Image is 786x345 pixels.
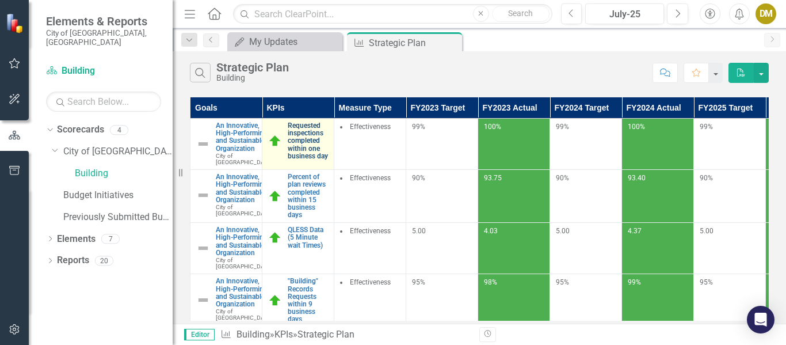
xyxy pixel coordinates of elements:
[262,119,334,170] td: Double-Click to Edit Right Click for Context Menu
[334,274,406,327] td: Double-Click to Edit
[216,153,273,165] span: City of [GEOGRAPHIC_DATA]
[110,125,128,135] div: 4
[216,257,273,270] span: City of [GEOGRAPHIC_DATA]
[288,278,328,323] a: "Building" Records Requests within 9 business days
[46,65,161,78] a: Building
[57,233,96,246] a: Elements
[412,123,425,131] span: 99%
[628,278,641,286] span: 99%
[350,278,391,286] span: Effectiveness
[556,174,569,182] span: 90%
[46,92,161,112] input: Search Below...
[216,122,273,153] a: An Innovative, High-Performing and Sustainable Organization
[190,119,262,170] td: Double-Click to Edit Right Click for Context Menu
[297,329,354,340] div: Strategic Plan
[63,211,173,224] a: Previously Submitted Budget Initiatives
[268,134,282,148] img: On Target
[196,293,210,307] img: Not Defined
[95,256,113,266] div: 20
[484,174,502,182] span: 93.75
[334,170,406,223] td: Double-Click to Edit
[492,6,550,22] button: Search
[57,123,104,137] a: Scorecards
[350,227,391,235] span: Effectiveness
[288,226,328,249] a: QLESS Data (5 Minute wait Times)
[216,226,273,257] a: An Innovative, High-Performing and Sustainable Organization
[412,227,426,235] span: 5.00
[556,123,569,131] span: 99%
[220,328,471,342] div: » »
[334,119,406,170] td: Double-Click to Edit
[230,35,339,49] a: My Updates
[190,223,262,274] td: Double-Click to Edit Right Click for Context Menu
[589,7,660,21] div: July-25
[262,274,334,327] td: Double-Click to Edit Right Click for Context Menu
[628,227,642,235] span: 4.37
[216,74,289,82] div: Building
[585,3,664,24] button: July-25
[484,278,497,286] span: 98%
[216,278,273,308] a: An Innovative, High-Performing and Sustainable Organization
[288,122,328,160] a: Requested inspections completed within one business day
[75,167,173,180] a: Building
[46,14,161,28] span: Elements & Reports
[350,123,391,131] span: Effectiveness
[484,123,501,131] span: 100%
[216,173,273,204] a: An Innovative, High-Performing and Sustainable Organization
[233,4,552,24] input: Search ClearPoint...
[700,227,713,235] span: 5.00
[288,173,328,219] a: Percent of plan reviews completed within 15 business days
[628,174,646,182] span: 93.40
[190,170,262,223] td: Double-Click to Edit Right Click for Context Menu
[216,204,273,217] span: City of [GEOGRAPHIC_DATA]
[262,170,334,223] td: Double-Click to Edit Right Click for Context Menu
[262,223,334,274] td: Double-Click to Edit Right Click for Context Menu
[747,306,774,333] div: Open Intercom Messenger
[5,12,26,33] img: ClearPoint Strategy
[334,223,406,274] td: Double-Click to Edit
[268,294,282,308] img: On Target
[63,145,173,158] a: City of [GEOGRAPHIC_DATA]
[369,36,459,50] div: Strategic Plan
[196,241,210,255] img: Not Defined
[412,174,425,182] span: 90%
[57,254,89,267] a: Reports
[350,174,391,182] span: Effectiveness
[628,123,645,131] span: 100%
[101,234,120,244] div: 7
[700,174,713,182] span: 90%
[216,61,289,74] div: Strategic Plan
[249,35,339,49] div: My Updates
[484,227,498,235] span: 4.03
[196,188,210,202] img: Not Defined
[184,329,215,340] span: Editor
[274,329,293,340] a: KPIs
[412,278,425,286] span: 95%
[756,3,776,24] button: DM
[700,123,713,131] span: 99%
[63,189,173,202] a: Budget Initiatives
[700,278,713,286] span: 95%
[268,189,282,203] img: On Target
[216,308,273,321] span: City of [GEOGRAPHIC_DATA]
[556,227,570,235] span: 5.00
[46,28,161,47] small: City of [GEOGRAPHIC_DATA], [GEOGRAPHIC_DATA]
[190,274,262,327] td: Double-Click to Edit Right Click for Context Menu
[556,278,569,286] span: 95%
[236,329,270,340] a: Building
[268,231,282,245] img: On Target
[196,137,210,151] img: Not Defined
[508,9,533,18] span: Search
